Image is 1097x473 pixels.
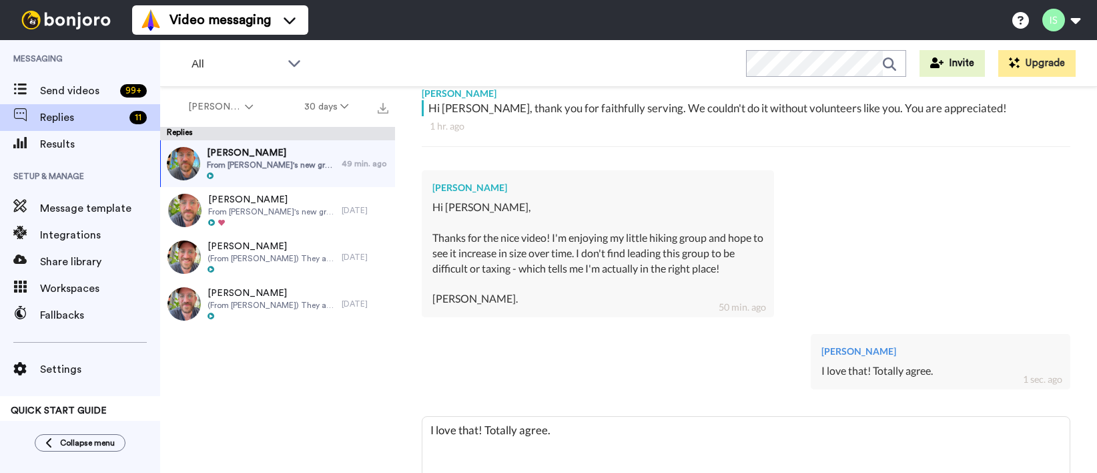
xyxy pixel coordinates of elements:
[342,205,388,216] div: [DATE]
[430,120,1062,133] div: 1 hr. ago
[920,50,985,77] button: Invite
[160,234,395,281] a: [PERSON_NAME](From [PERSON_NAME]) They are faithful 4pm service volunteers who are sad the servic...
[208,287,335,300] span: [PERSON_NAME]
[432,181,763,194] div: [PERSON_NAME]
[719,301,766,314] div: 50 min. ago
[40,361,160,377] span: Settings
[16,11,116,29] img: bj-logo-header-white.svg
[432,200,763,307] div: Hi [PERSON_NAME], Thanks for the nice video! I'm enjoying my little hiking group and hope to see ...
[160,127,395,140] div: Replies
[40,136,160,152] span: Results
[821,363,1060,379] div: I love that! Totally agree.
[167,147,200,180] img: 012d6964-c060-4855-922e-2b6e2239faff-thumb.jpg
[208,300,335,311] span: (From [PERSON_NAME]) They are faithful 4pm service volunteers who are sad the service time is goi...
[140,9,161,31] img: vm-color.svg
[342,299,388,309] div: [DATE]
[279,95,374,119] button: 30 days
[35,434,125,452] button: Collapse menu
[40,281,160,297] span: Workspaces
[208,206,335,217] span: From [PERSON_NAME]'s new group leader list. Running a women's group
[160,281,395,327] a: [PERSON_NAME](From [PERSON_NAME]) They are faithful 4pm service volunteers who are sad the servic...
[208,193,335,206] span: [PERSON_NAME]
[167,287,201,321] img: 77df9a21-071a-4f9d-95eb-f221d4efb32c-thumb.jpg
[378,103,388,114] img: export.svg
[160,140,395,187] a: [PERSON_NAME]From [PERSON_NAME]'s new group leader list. Here is a description of her group: Walk...
[163,95,279,119] button: [PERSON_NAME]
[188,100,242,114] span: [PERSON_NAME]
[1023,373,1062,386] div: 1 sec. ago
[40,200,160,216] span: Message template
[342,158,388,169] div: 49 min. ago
[342,252,388,263] div: [DATE]
[821,345,1060,358] div: [PERSON_NAME]
[167,241,201,274] img: a084bac8-4465-47b0-8582-a090e8a684fb-thumb.jpg
[207,160,335,170] span: From [PERSON_NAME]'s new group leader list. Here is a description of her group: Walking Group. Po...
[160,187,395,234] a: [PERSON_NAME]From [PERSON_NAME]'s new group leader list. Running a women's group[DATE]
[40,254,160,270] span: Share library
[168,194,202,227] img: 32ad931b-2881-4c5c-ab9f-bcef3b772809-thumb.jpg
[40,307,160,323] span: Fallbacks
[422,80,1070,100] div: [PERSON_NAME]
[60,438,115,448] span: Collapse menu
[11,406,107,416] span: QUICK START GUIDE
[129,111,147,124] div: 11
[40,110,124,126] span: Replies
[192,56,281,72] span: All
[40,227,160,243] span: Integrations
[374,97,392,117] button: Export all results that match these filters now.
[208,253,335,264] span: (From [PERSON_NAME]) They are faithful 4pm service volunteers who are sad the service time is goi...
[40,83,115,99] span: Send videos
[998,50,1076,77] button: Upgrade
[207,146,335,160] span: [PERSON_NAME]
[120,84,147,98] div: 99 +
[428,100,1067,116] div: Hi [PERSON_NAME], thank you for faithfully serving. We couldn't do it without volunteers like you...
[169,11,271,29] span: Video messaging
[208,240,335,253] span: [PERSON_NAME]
